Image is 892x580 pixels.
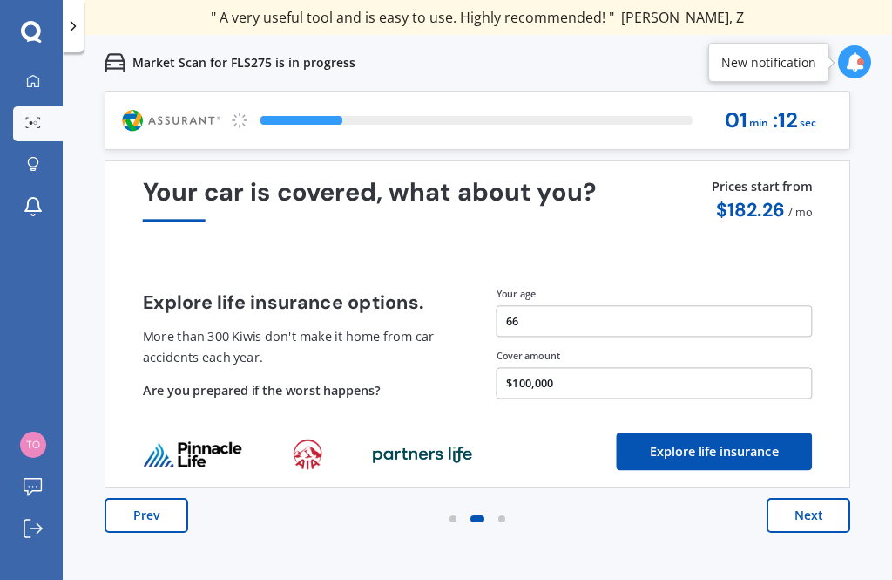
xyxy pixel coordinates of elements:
[143,440,243,469] img: life_provider_logo_0
[712,178,812,199] p: Prices start from
[143,178,813,222] div: Your car is covered, what about you?
[725,109,747,133] span: 01
[616,433,812,470] button: Explore life insurance
[143,382,381,399] span: Are you prepared if the worst happens?
[143,326,459,368] p: More than 300 Kiwis don't make it home from car accidents each year.
[497,287,813,301] div: Your age
[800,112,816,135] span: sec
[749,112,768,135] span: min
[767,498,850,533] button: Next
[372,445,472,464] img: life_provider_logo_2
[788,204,812,219] span: / mo
[294,439,322,470] img: life_provider_logo_1
[105,52,125,73] img: car.f15378c7a67c060ca3f3.svg
[132,54,355,72] p: Market Scan for FLS275 is in progress
[20,432,46,458] img: cbe549fb9cbd7f62283088219cfa5be7
[143,291,459,313] h4: Explore life insurance options.
[721,54,816,72] div: New notification
[497,350,813,364] div: Cover amount
[716,197,785,222] span: $ 182.26
[105,498,188,533] button: Prev
[497,367,813,399] button: $100,000
[773,109,798,133] span: : 12
[497,305,813,337] button: 66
